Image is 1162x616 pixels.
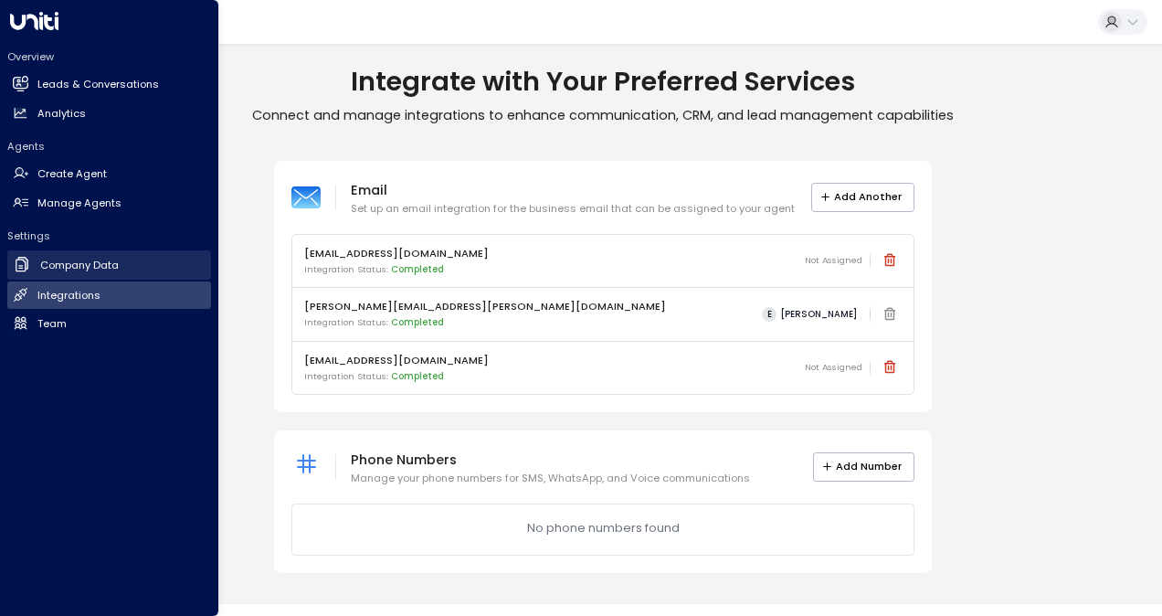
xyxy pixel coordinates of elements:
span: Completed [391,316,444,328]
p: Phone Numbers [351,449,750,471]
p: Email [351,179,795,201]
a: Team [7,310,211,337]
p: Integration Status: [304,370,489,383]
span: Not Assigned [805,254,862,267]
a: Create Agent [7,161,211,188]
button: Add Number [813,452,914,481]
p: Integration Status: [304,316,666,329]
a: Manage Agents [7,189,211,217]
span: [PERSON_NAME] [780,309,857,319]
button: Add Another [811,183,914,211]
span: Email integration cannot be deleted while linked to an active agent. Please deactivate the agent ... [878,303,902,326]
a: Analytics [7,100,211,127]
p: Set up an email integration for the business email that can be assigned to your agent [351,201,795,217]
h2: Manage Agents [37,196,121,211]
h2: Overview [7,49,211,64]
h2: Company Data [40,258,119,273]
p: No phone numbers found [527,519,680,536]
h2: Analytics [37,106,86,122]
h1: Integrate with Your Preferred Services [44,66,1162,98]
h2: Agents [7,139,211,154]
span: E [762,307,776,322]
span: Completed [391,263,444,275]
p: Integration Status: [304,263,489,276]
span: Completed [391,370,444,382]
p: [EMAIL_ADDRESS][DOMAIN_NAME] [304,246,489,261]
h2: Integrations [37,288,100,303]
a: Integrations [7,281,211,309]
h2: Settings [7,228,211,243]
p: [EMAIL_ADDRESS][DOMAIN_NAME] [304,353,489,368]
p: Manage your phone numbers for SMS, WhatsApp, and Voice communications [351,471,750,486]
p: Connect and manage integrations to enhance communication, CRM, and lead management capabilities [44,107,1162,124]
span: Not Assigned [805,361,862,374]
h2: Leads & Conversations [37,77,159,92]
a: Company Data [7,250,211,281]
a: Leads & Conversations [7,71,211,99]
h2: Create Agent [37,166,107,182]
p: [PERSON_NAME][EMAIL_ADDRESS][PERSON_NAME][DOMAIN_NAME] [304,299,666,314]
h2: Team [37,316,67,332]
button: E[PERSON_NAME] [756,304,863,324]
